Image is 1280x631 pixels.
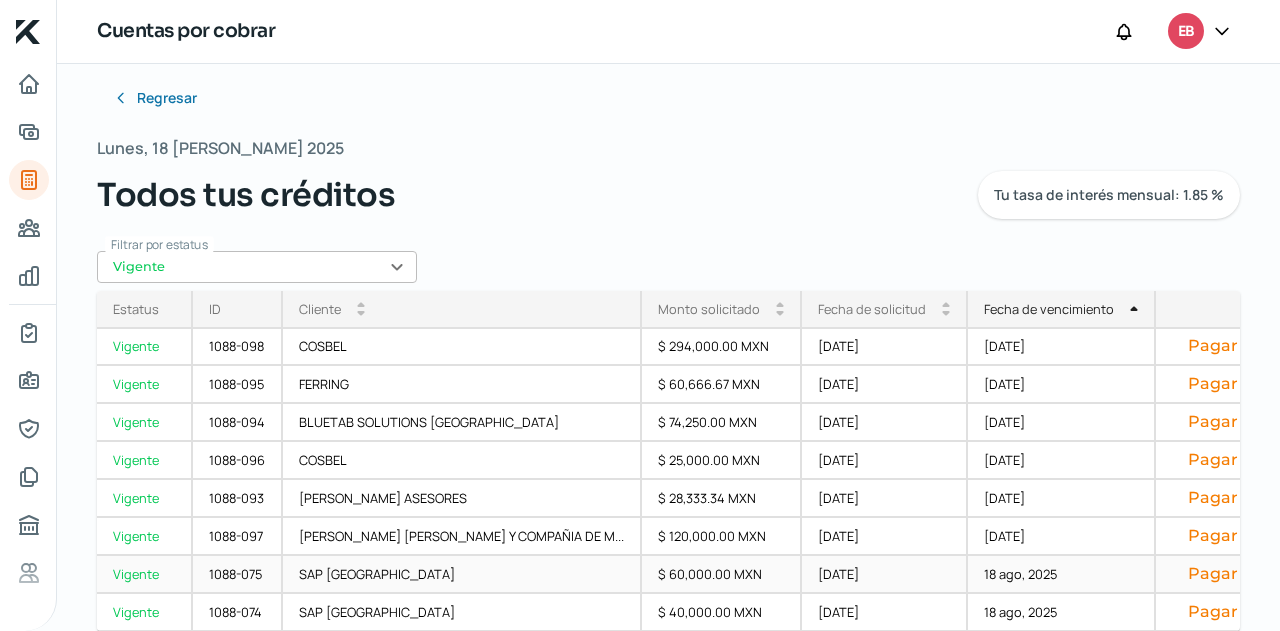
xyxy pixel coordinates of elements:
[776,309,784,317] i: arrow_drop_down
[193,404,283,442] div: 1088-094
[9,505,49,545] a: Buró de crédito
[283,556,642,594] div: SAP [GEOGRAPHIC_DATA]
[97,17,275,46] h1: Cuentas por cobrar
[283,518,642,556] div: [PERSON_NAME] [PERSON_NAME] Y COMPAÑIA DE M...
[1172,374,1254,394] button: Pagar
[968,518,1156,556] div: [DATE]
[1130,305,1138,313] i: arrow_drop_up
[97,78,213,118] button: Regresar
[802,442,968,480] div: [DATE]
[193,556,283,594] div: 1088-075
[299,300,341,318] div: Cliente
[642,518,802,556] div: $ 120,000.00 MXN
[642,328,802,366] div: $ 294,000.00 MXN
[9,160,49,200] a: Cuentas por cobrar
[283,366,642,404] div: FERRING
[357,309,365,317] i: arrow_drop_down
[802,556,968,594] div: [DATE]
[802,480,968,518] div: [DATE]
[97,171,395,219] span: Todos tus créditos
[97,480,193,518] a: Vigente
[1172,526,1254,546] button: Pagar
[9,313,49,353] a: Mi contrato
[137,91,197,105] span: Regresar
[802,328,968,366] div: [DATE]
[968,328,1156,366] div: [DATE]
[642,366,802,404] div: $ 60,666.67 MXN
[642,442,802,480] div: $ 25,000.00 MXN
[968,442,1156,480] div: [DATE]
[283,328,642,366] div: COSBEL
[968,404,1156,442] div: [DATE]
[209,300,221,318] div: ID
[1172,602,1254,622] button: Pagar
[97,134,344,163] span: Lunes, 18 [PERSON_NAME] 2025
[9,553,49,593] a: Referencias
[1172,412,1254,432] button: Pagar
[193,328,283,366] div: 1088-098
[9,457,49,497] a: Documentos
[97,366,193,404] a: Vigente
[802,518,968,556] div: [DATE]
[802,366,968,404] div: [DATE]
[9,208,49,248] a: Cuentas por pagar
[968,366,1156,404] div: [DATE]
[283,404,642,442] div: BLUETAB SOLUTIONS [GEOGRAPHIC_DATA]
[193,442,283,480] div: 1088-096
[97,404,193,442] a: Vigente
[942,309,950,317] i: arrow_drop_down
[111,236,208,253] span: Filtrar por estatus
[642,404,802,442] div: $ 74,250.00 MXN
[968,556,1156,594] div: 18 ago, 2025
[994,188,1224,202] span: Tu tasa de interés mensual: 1.85 %
[642,480,802,518] div: $ 28,333.34 MXN
[1172,336,1254,356] button: Pagar
[193,480,283,518] div: 1088-093
[984,300,1114,318] div: Fecha de vencimiento
[9,256,49,296] a: Mis finanzas
[9,112,49,152] a: Solicitar crédito
[9,361,49,401] a: Información general
[283,442,642,480] div: COSBEL
[97,556,193,594] a: Vigente
[1172,450,1254,470] button: Pagar
[818,300,926,318] div: Fecha de solicitud
[113,300,159,318] div: Estatus
[97,518,193,556] a: Vigente
[968,480,1156,518] div: [DATE]
[658,300,760,318] div: Monto solicitado
[1178,20,1194,44] span: EB
[1172,564,1254,584] button: Pagar
[283,480,642,518] div: [PERSON_NAME] ASESORES
[9,409,49,449] a: Representantes
[193,366,283,404] div: 1088-095
[97,328,193,366] a: Vigente
[642,556,802,594] div: $ 60,000.00 MXN
[193,518,283,556] div: 1088-097
[9,64,49,104] a: Inicio
[97,442,193,480] a: Vigente
[1172,488,1254,508] button: Pagar
[802,404,968,442] div: [DATE]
